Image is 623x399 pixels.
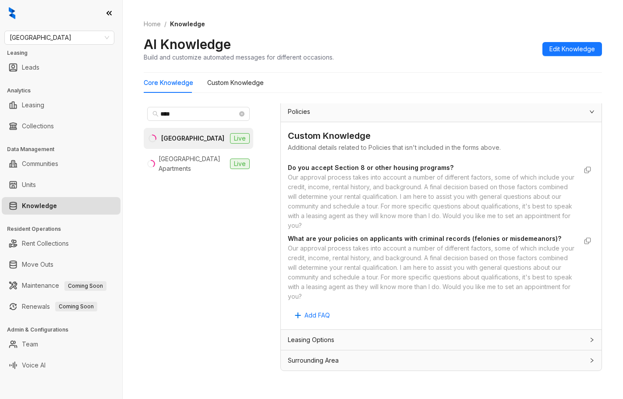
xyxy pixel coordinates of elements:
[22,197,57,215] a: Knowledge
[281,330,602,350] div: Leasing Options
[589,109,595,114] span: expanded
[22,298,97,315] a: RenewalsComing Soon
[7,326,122,334] h3: Admin & Configurations
[281,102,602,122] div: Policies
[22,96,44,114] a: Leasing
[142,19,163,29] a: Home
[288,129,595,143] div: Custom Knowledge
[22,235,69,252] a: Rent Collections
[2,155,120,173] li: Communities
[2,96,120,114] li: Leasing
[7,145,122,153] h3: Data Management
[2,335,120,353] li: Team
[239,111,244,117] span: close-circle
[55,302,97,311] span: Coming Soon
[304,311,330,320] span: Add FAQ
[589,358,595,363] span: collapsed
[288,173,577,230] div: Our approval process takes into account a number of different factors, some of which include your...
[7,87,122,95] h3: Analytics
[2,117,120,135] li: Collections
[2,59,120,76] li: Leads
[288,244,577,301] div: Our approval process takes into account a number of different factors, some of which include your...
[22,59,39,76] a: Leads
[64,281,106,291] span: Coming Soon
[288,164,453,171] strong: Do you accept Section 8 or other housing programs?
[7,49,122,57] h3: Leasing
[288,107,310,117] span: Policies
[2,197,120,215] li: Knowledge
[22,357,46,374] a: Voice AI
[144,53,334,62] div: Build and customize automated messages for different occasions.
[10,31,109,44] span: Fairfield
[144,78,193,88] div: Core Knowledge
[281,350,602,371] div: Surrounding Area
[22,117,54,135] a: Collections
[2,176,120,194] li: Units
[7,225,122,233] h3: Resident Operations
[164,19,166,29] li: /
[161,134,224,143] div: [GEOGRAPHIC_DATA]
[230,133,250,144] span: Live
[170,20,205,28] span: Knowledge
[2,277,120,294] li: Maintenance
[22,155,58,173] a: Communities
[152,111,159,117] span: search
[22,256,53,273] a: Move Outs
[2,256,120,273] li: Move Outs
[22,335,38,353] a: Team
[159,154,227,173] div: [GEOGRAPHIC_DATA] Apartments
[2,357,120,374] li: Voice AI
[288,143,595,152] div: Additional details related to Policies that isn't included in the forms above.
[589,337,595,343] span: collapsed
[549,44,595,54] span: Edit Knowledge
[288,356,339,365] span: Surrounding Area
[288,308,337,322] button: Add FAQ
[288,235,561,242] strong: What are your policies on applicants with criminal records (felonies or misdemeanors)?
[207,78,264,88] div: Custom Knowledge
[2,235,120,252] li: Rent Collections
[542,42,602,56] button: Edit Knowledge
[2,298,120,315] li: Renewals
[9,7,15,19] img: logo
[230,159,250,169] span: Live
[288,335,334,345] span: Leasing Options
[144,36,231,53] h2: AI Knowledge
[22,176,36,194] a: Units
